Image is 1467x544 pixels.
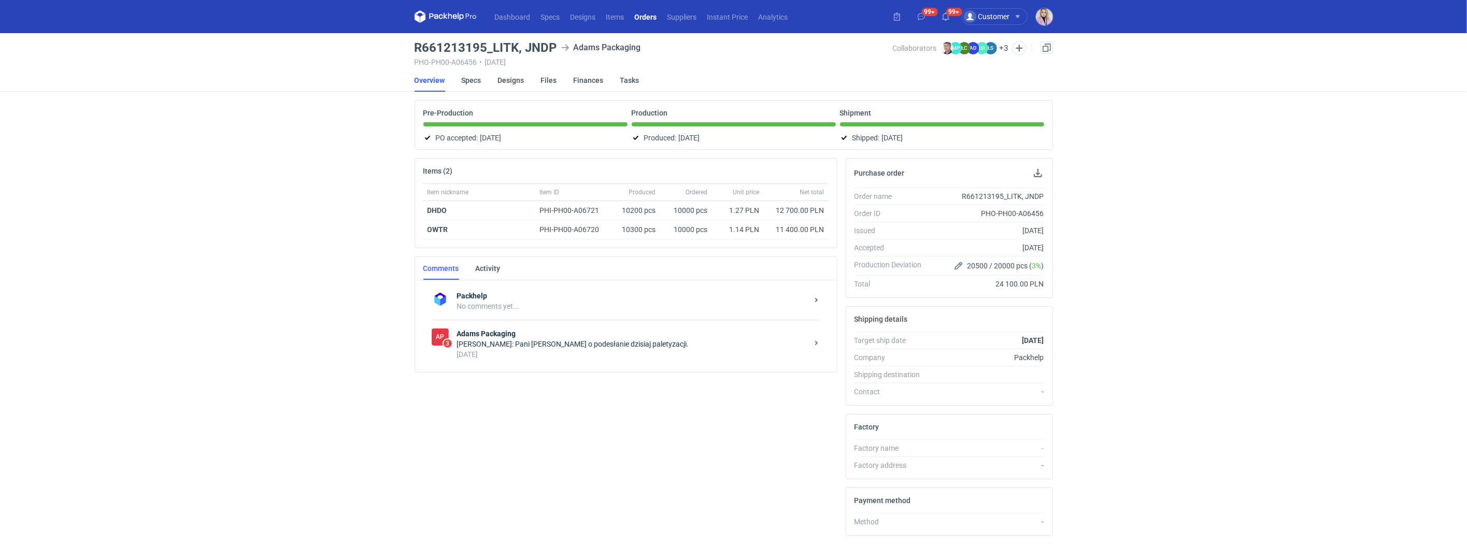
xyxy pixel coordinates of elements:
h2: Payment method [854,496,911,505]
a: Finances [574,69,604,92]
img: Packhelp [432,291,449,308]
div: 24 100.00 PLN [930,279,1044,289]
a: Suppliers [662,10,702,23]
h2: Purchase order [854,169,905,177]
div: Issued [854,225,930,236]
p: Pre-Production [423,109,474,117]
svg: Packhelp Pro [415,10,477,23]
div: Contact [854,386,930,397]
div: - [930,386,1044,397]
div: 1.14 PLN [716,224,760,235]
a: Instant Price [702,10,753,23]
button: +3 [999,44,1008,53]
figcaption: AP [432,328,449,346]
div: [DATE] [930,225,1044,236]
button: Download PO [1032,167,1044,179]
a: Tasks [620,69,639,92]
div: Adams Packaging [561,41,641,54]
a: Dashboard [490,10,536,23]
h3: R661213195_LITK, JNDP [415,41,557,54]
a: Files [541,69,557,92]
figcaption: ŁD [976,42,988,54]
div: Adams Packaging [432,328,449,346]
div: PHO-PH00-A06456 [930,208,1044,219]
div: [PERSON_NAME]: Pani [PERSON_NAME] o podesłanie dzisiaj paletyzacji. [457,339,808,349]
figcaption: MP [949,42,962,54]
span: 3 [444,339,452,348]
button: Edit production Deviation [952,260,965,272]
div: Method [854,517,930,527]
span: Produced [629,188,656,196]
span: Ordered [686,188,708,196]
div: [DATE] [457,349,808,360]
div: - [930,517,1044,527]
a: Overview [415,69,445,92]
div: Accepted [854,242,930,253]
div: PHI-PH00-A06720 [540,224,609,235]
h2: Factory [854,423,879,431]
figcaption: AD [967,42,979,54]
strong: Packhelp [457,291,808,301]
a: Activity [476,257,501,280]
div: No comments yet... [457,301,808,311]
div: PHI-PH00-A06721 [540,205,609,216]
div: Total [854,279,930,289]
span: 20500 / 20000 pcs ( ) [967,261,1044,271]
div: 10200 pcs [614,201,660,220]
button: 99+ [913,8,930,25]
a: Designs [565,10,601,23]
strong: [DATE] [1022,336,1044,345]
div: 12 700.00 PLN [768,205,824,216]
img: Klaudia Wiśniewska [1036,8,1053,25]
a: Specs [536,10,565,23]
img: Maciej Sikora [941,42,953,54]
p: Shipment [840,109,872,117]
a: Duplicate [1041,41,1053,54]
button: 99+ [937,8,954,25]
span: [DATE] [480,132,502,144]
a: Comments [423,257,459,280]
span: Item nickname [428,188,469,196]
span: [DATE] [679,132,700,144]
div: Factory address [854,460,930,470]
div: 10000 pcs [660,220,712,239]
div: Company [854,352,930,363]
a: DHDO [428,206,447,214]
strong: Adams Packaging [457,328,808,339]
div: PHO-PH00-A06456 [DATE] [415,58,893,66]
div: 10000 pcs [660,201,712,220]
a: Orders [630,10,662,23]
span: • [480,58,482,66]
span: 3% [1032,262,1041,270]
div: PO accepted: [423,132,628,144]
div: - [930,443,1044,453]
span: Item ID [540,188,560,196]
span: Unit price [733,188,760,196]
span: Net total [800,188,824,196]
div: 10300 pcs [614,220,660,239]
div: Produced: [632,132,836,144]
button: Edit collaborators [1012,41,1026,55]
a: OWTR [428,225,448,234]
div: Packhelp [930,352,1044,363]
h2: Shipping details [854,315,908,323]
p: Production [632,109,668,117]
div: Production Deviation [854,260,930,272]
figcaption: ŁS [985,42,997,54]
div: Target ship date [854,335,930,346]
h2: Items (2) [423,167,453,175]
div: Order ID [854,208,930,219]
div: - [930,460,1044,470]
a: Specs [462,69,481,92]
figcaption: ŁC [958,42,971,54]
div: 1.27 PLN [716,205,760,216]
button: Customer [962,8,1036,25]
div: Shipped: [840,132,1044,144]
div: [DATE] [930,242,1044,253]
span: [DATE] [882,132,903,144]
div: Customer [964,10,1010,23]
